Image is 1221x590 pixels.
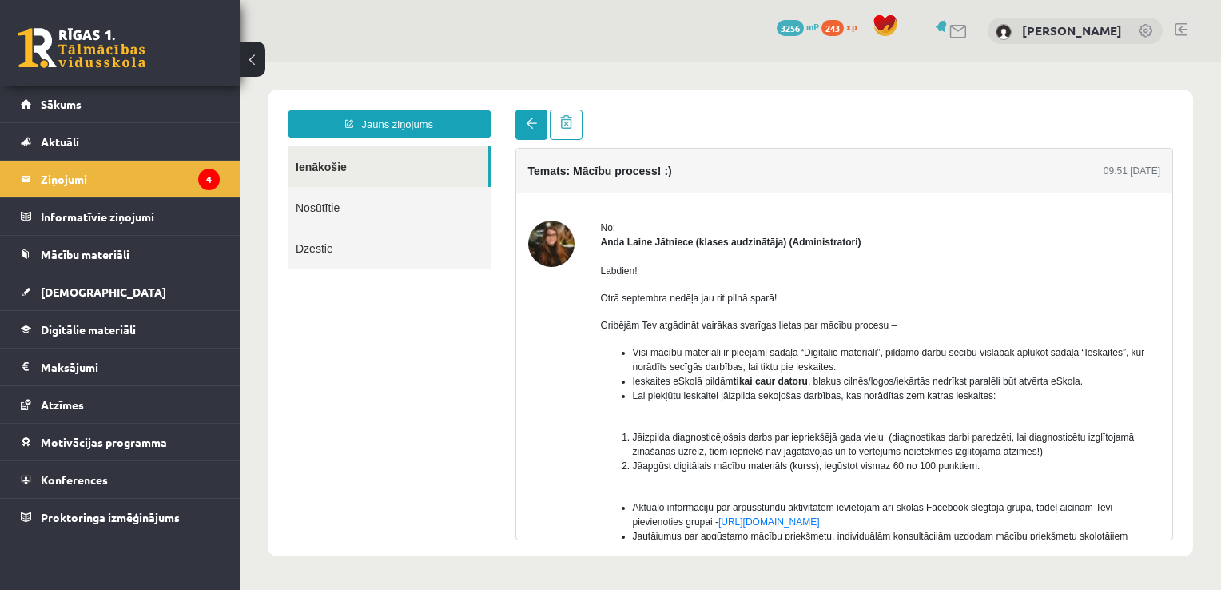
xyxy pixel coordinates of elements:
legend: Maksājumi [41,349,220,385]
span: Gribējām Tev atgādināt vairākas svarīgas lietas par mācību procesu – [361,258,658,269]
a: Sākums [21,86,220,122]
a: Ienākošie [48,85,249,126]
a: Proktoringa izmēģinājums [21,499,220,536]
span: 3256 [777,20,804,36]
a: Rīgas 1. Tālmācības vidusskola [18,28,145,68]
span: Proktoringa izmēģinājums [41,510,180,524]
a: Motivācijas programma [21,424,220,460]
span: Digitālie materiāli [41,322,136,337]
span: Jāapgūst digitālais mācību materiāls (kurss), iegūstot vismaz 60 no 100 punktiem. [393,399,741,410]
span: Lai piekļūtu ieskaitei jāizpilda sekojošas darbības, kas norādītas zem katras ieskaites: [393,329,757,340]
span: xp [846,20,857,33]
legend: Informatīvie ziņojumi [41,198,220,235]
a: Konferences [21,461,220,498]
a: 3256 mP [777,20,819,33]
h4: Temats: Mācību process! :) [288,103,432,116]
span: mP [806,20,819,33]
span: Jāizpilda diagnosticējošais darbs par iepriekšējā gada vielu (diagnostikas darbi paredzēti, lai d... [393,370,895,396]
div: No: [361,159,921,173]
legend: Ziņojumi [41,161,220,197]
a: [DEMOGRAPHIC_DATA] [21,273,220,310]
strong: Anda Laine Jātniece (klases audzinātāja) (Administratori) [361,175,622,186]
span: Jautājumus par apgūstamo mācību priekšmetu, individuālām konsultācijām uzdodam mācību priekšmetu ... [393,469,902,509]
a: Informatīvie ziņojumi [21,198,220,235]
span: Atzīmes [41,397,84,412]
a: Digitālie materiāli [21,311,220,348]
img: Paula Svilāne [996,24,1012,40]
b: tikai caur datoru [494,314,568,325]
span: Konferences [41,472,108,487]
a: Nosūtītie [48,126,251,166]
a: Maksājumi [21,349,220,385]
a: Ziņojumi4 [21,161,220,197]
span: 243 [821,20,844,36]
a: Aktuāli [21,123,220,160]
a: Dzēstie [48,166,251,207]
span: Labdien! [361,204,398,215]
span: Otrā septembra nedēļa jau rit pilnā sparā! [361,231,538,242]
span: Mācību materiāli [41,247,129,261]
span: Aktuāli [41,134,79,149]
span: Aktuālo informāciju par ārpusstundu aktivitātēm ievietojam arī skolas Facebook slēgtajā grupā, tā... [393,441,873,466]
a: Jauns ziņojums [48,48,252,77]
a: [URL][DOMAIN_NAME] [479,455,580,466]
i: 4 [198,169,220,190]
a: 243 xp [821,20,865,33]
span: Sākums [41,97,82,111]
span: Visi mācību materiāli ir pieejami sadaļā “Digitālie materiāli”, pildāmo darbu secību vislabāk apl... [393,285,905,311]
a: [PERSON_NAME] [1022,22,1122,38]
a: Mācību materiāli [21,236,220,273]
a: Atzīmes [21,386,220,423]
span: Ieskaites eSkolā pildām , blakus cilnēs/logos/iekārtās nedrīkst paralēli būt atvērta eSkola. [393,314,844,325]
img: Anda Laine Jātniece (klases audzinātāja) [288,159,335,205]
span: Motivācijas programma [41,435,167,449]
span: [DEMOGRAPHIC_DATA] [41,285,166,299]
div: 09:51 [DATE] [864,102,921,117]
